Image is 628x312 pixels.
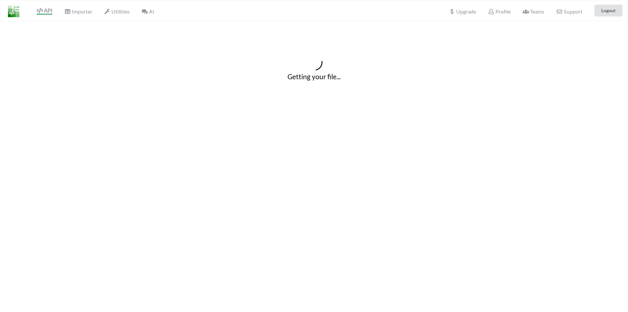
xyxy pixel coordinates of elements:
[449,9,476,14] span: Upgrade
[37,7,52,14] span: API
[64,8,92,15] span: Importer
[523,8,544,15] span: Teams
[141,8,154,15] span: AI
[488,8,510,15] span: Profile
[8,6,19,17] img: LogoIcon.png
[104,8,130,15] span: Utilities
[594,5,622,17] button: Logout
[556,9,582,14] span: Support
